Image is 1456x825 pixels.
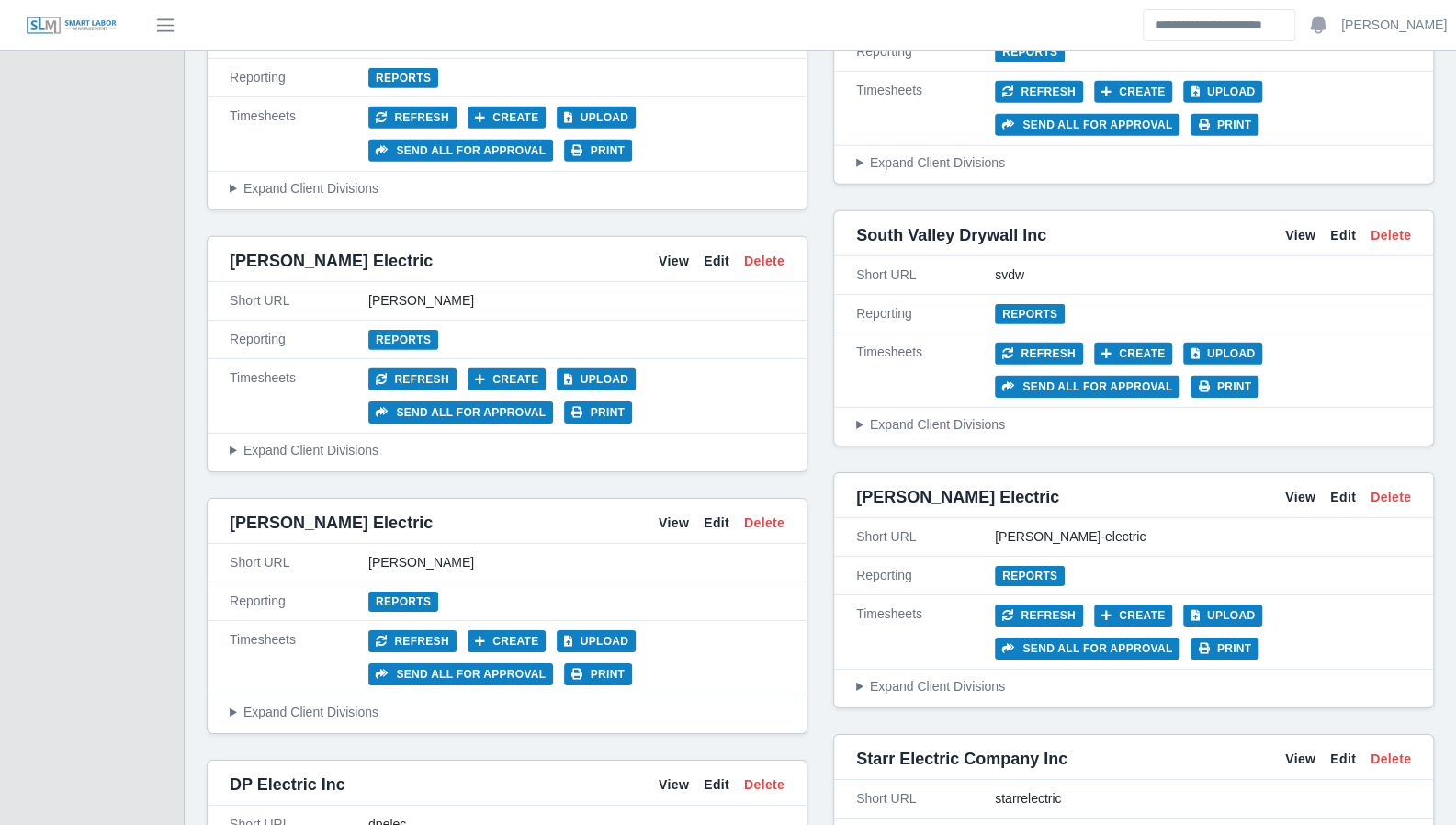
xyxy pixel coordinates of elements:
button: Send all for approval [368,140,553,162]
input: Search [1143,9,1295,41]
button: Upload [557,630,636,652]
img: SLM Logo [26,16,118,36]
button: Upload [557,368,636,390]
div: Reporting [230,592,368,611]
button: Print [564,401,632,424]
a: View [1285,226,1315,245]
a: Reports [995,42,1065,62]
a: Reports [368,68,438,88]
button: Create [468,630,547,652]
summary: Expand Client Divisions [856,153,1411,173]
summary: Expand Client Divisions [230,703,784,722]
a: Edit [1330,226,1356,245]
a: Delete [1371,488,1411,507]
a: Edit [1330,750,1356,769]
a: Delete [744,514,784,533]
button: Send all for approval [368,663,553,685]
a: View [1285,488,1315,507]
a: Edit [1330,488,1356,507]
div: Reporting [230,330,368,349]
summary: Expand Client Divisions [230,179,784,198]
button: Refresh [368,630,457,652]
button: Create [468,368,547,390]
button: Refresh [995,81,1083,103]
button: Create [1094,343,1173,365]
a: View [659,514,689,533]
a: Edit [704,775,729,795]
button: Create [1094,81,1173,103]
summary: Expand Client Divisions [856,677,1411,696]
div: Timesheets [856,343,995,398]
button: Create [1094,605,1173,627]
a: Reports [368,330,438,350]
div: Timesheets [230,368,368,424]
span: [PERSON_NAME] Electric [856,484,1059,510]
button: Print [1191,638,1258,660]
summary: Expand Client Divisions [856,415,1411,435]
button: Print [564,140,632,162]
div: Timesheets [856,605,995,660]
a: Delete [744,775,784,795]
span: South Valley Drywall Inc [856,222,1046,248]
a: Delete [1371,226,1411,245]
button: Print [564,663,632,685]
a: Edit [704,252,729,271]
div: Reporting [856,42,995,62]
a: View [1285,750,1315,769]
button: Upload [1183,343,1262,365]
button: Upload [1183,605,1262,627]
button: Refresh [995,343,1083,365]
div: Short URL [856,789,995,808]
div: Reporting [856,304,995,323]
button: Send all for approval [995,114,1179,136]
span: Starr Electric Company Inc [856,746,1067,772]
span: [PERSON_NAME] Electric [230,510,433,536]
a: View [659,775,689,795]
div: Timesheets [230,107,368,162]
button: Send all for approval [995,638,1179,660]
div: Short URL [856,266,995,285]
button: Refresh [995,605,1083,627]
a: [PERSON_NAME] [1341,16,1447,35]
summary: Expand Client Divisions [230,441,784,460]
div: Short URL [856,527,995,547]
a: Delete [744,252,784,271]
button: Create [468,107,547,129]
div: Timesheets [230,630,368,685]
button: Send all for approval [368,401,553,424]
button: Upload [1183,81,1262,103]
button: Send all for approval [995,376,1179,398]
div: Reporting [856,566,995,585]
button: Upload [557,107,636,129]
a: Delete [1371,750,1411,769]
a: Reports [995,566,1065,586]
a: Reports [995,304,1065,324]
div: svdw [995,266,1411,285]
button: Refresh [368,107,457,129]
div: Short URL [230,553,368,572]
a: Edit [704,514,729,533]
a: View [659,252,689,271]
div: Short URL [230,291,368,311]
div: Reporting [230,68,368,87]
span: DP Electric Inc [230,772,345,797]
div: starrelectric [995,789,1411,808]
a: Reports [368,592,438,612]
button: Refresh [368,368,457,390]
button: Print [1191,376,1258,398]
div: [PERSON_NAME] [368,291,784,311]
button: Print [1191,114,1258,136]
div: [PERSON_NAME]-electric [995,527,1411,547]
span: [PERSON_NAME] Electric [230,248,433,274]
div: Timesheets [856,81,995,136]
div: [PERSON_NAME] [368,553,784,572]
